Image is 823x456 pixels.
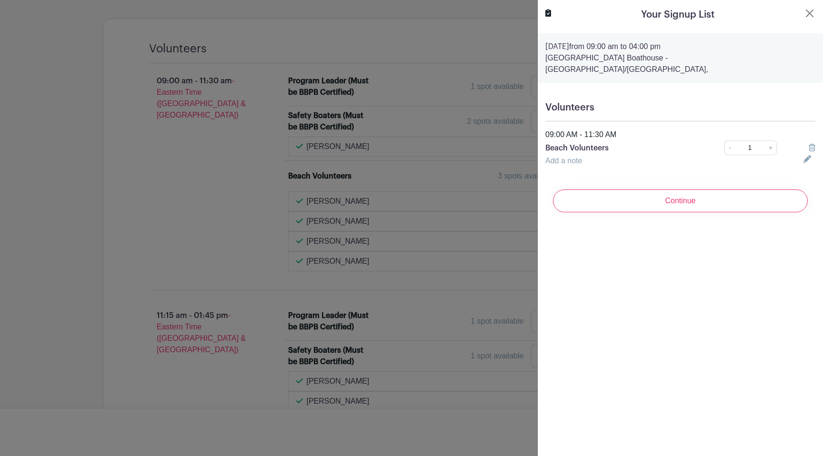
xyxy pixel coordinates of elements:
[540,129,821,140] div: 09:00 AM - 11:30 AM
[765,140,777,155] a: +
[641,8,714,22] h5: Your Signup List
[545,43,569,50] strong: [DATE]
[545,157,582,165] a: Add a note
[724,140,735,155] a: -
[545,142,698,154] p: Beach Volunteers
[804,8,815,19] button: Close
[553,189,808,212] input: Continue
[545,102,815,113] h5: Volunteers
[545,52,815,75] p: [GEOGRAPHIC_DATA] Boathouse - [GEOGRAPHIC_DATA]/[GEOGRAPHIC_DATA],
[545,41,815,52] p: from 09:00 am to 04:00 pm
